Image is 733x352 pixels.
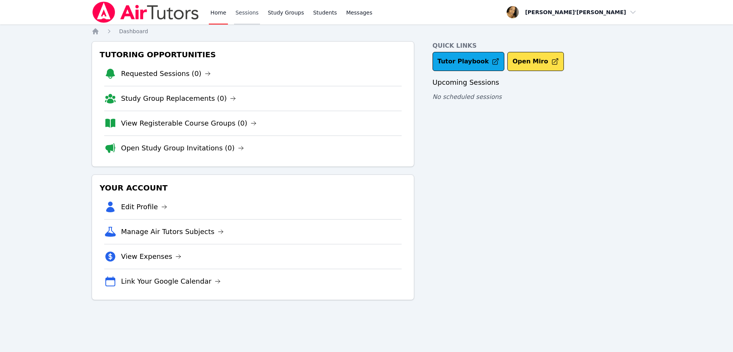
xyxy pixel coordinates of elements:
[98,48,408,61] h3: Tutoring Opportunities
[121,251,181,262] a: View Expenses
[433,93,502,100] span: No scheduled sessions
[121,143,244,153] a: Open Study Group Invitations (0)
[121,118,257,129] a: View Registerable Course Groups (0)
[507,52,563,71] button: Open Miro
[433,77,641,88] h3: Upcoming Sessions
[346,9,373,16] span: Messages
[92,2,200,23] img: Air Tutors
[121,68,211,79] a: Requested Sessions (0)
[121,202,167,212] a: Edit Profile
[119,28,148,34] span: Dashboard
[121,276,221,287] a: Link Your Google Calendar
[433,41,641,50] h4: Quick Links
[121,93,236,104] a: Study Group Replacements (0)
[121,226,224,237] a: Manage Air Tutors Subjects
[92,27,641,35] nav: Breadcrumb
[98,181,408,195] h3: Your Account
[119,27,148,35] a: Dashboard
[433,52,505,71] a: Tutor Playbook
